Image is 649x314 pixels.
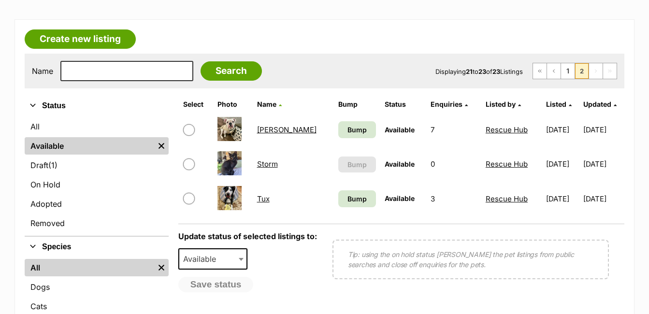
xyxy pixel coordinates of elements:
th: Bump [334,97,380,112]
span: Available [178,248,248,270]
a: Adopted [25,195,169,213]
span: translation missing: en.admin.listings.index.attributes.enquiries [431,100,462,108]
a: Draft [25,157,169,174]
span: Updated [583,100,611,108]
td: 3 [427,182,481,215]
td: [DATE] [542,182,582,215]
a: Rescue Hub [486,194,528,203]
a: Remove filter [154,137,169,155]
a: Listed [546,100,572,108]
a: Dogs [25,278,169,296]
a: Bump [338,121,376,138]
a: Page 1 [561,63,575,79]
button: Save status [178,277,254,292]
th: Status [381,97,426,112]
span: Name [257,100,276,108]
p: Tip: using the on hold status [PERSON_NAME] the pet listings from public searches and close off e... [348,249,593,270]
span: Bump [347,159,367,170]
span: Bump [347,194,367,204]
span: Displaying to of Listings [435,68,523,75]
a: Name [257,100,282,108]
nav: Pagination [533,63,617,79]
span: Available [179,252,226,266]
span: Available [385,126,415,134]
td: [DATE] [583,182,623,215]
td: [DATE] [542,147,582,181]
td: [DATE] [583,147,623,181]
strong: 21 [466,68,473,75]
strong: 23 [478,68,486,75]
button: Status [25,100,169,112]
span: Listed [546,100,566,108]
td: 7 [427,113,481,146]
a: First page [533,63,547,79]
a: Enquiries [431,100,468,108]
a: Rescue Hub [486,159,528,169]
button: Bump [338,157,376,172]
span: Page 2 [575,63,589,79]
a: Updated [583,100,617,108]
a: Storm [257,159,278,169]
img: Tux [217,186,242,210]
td: [DATE] [542,113,582,146]
button: Species [25,241,169,253]
a: Remove filter [154,259,169,276]
label: Update status of selected listings to: [178,231,317,241]
a: Available [25,137,154,155]
span: Available [385,194,415,202]
a: All [25,118,169,135]
label: Name [32,67,53,75]
span: Bump [347,125,367,135]
input: Search [201,61,262,81]
a: [PERSON_NAME] [257,125,317,134]
a: Removed [25,214,169,232]
strong: 23 [492,68,500,75]
a: Tux [257,194,270,203]
a: All [25,259,154,276]
a: Bump [338,190,376,207]
th: Select [179,97,213,112]
a: On Hold [25,176,169,193]
a: Listed by [486,100,521,108]
span: Next page [589,63,603,79]
span: (1) [48,159,58,171]
div: Status [25,116,169,236]
th: Photo [214,97,252,112]
span: Available [385,160,415,168]
a: Create new listing [25,29,136,49]
a: Rescue Hub [486,125,528,134]
a: Previous page [547,63,561,79]
span: Listed by [486,100,516,108]
span: Last page [603,63,617,79]
td: 0 [427,147,481,181]
td: [DATE] [583,113,623,146]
